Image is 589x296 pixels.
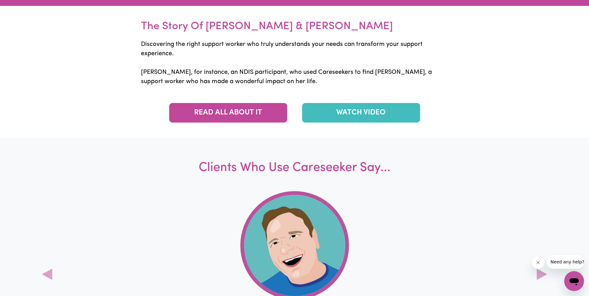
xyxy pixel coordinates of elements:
h2: Clients Who Use Careseeker Say... [102,160,487,176]
h4: The Story Of [PERSON_NAME] & [PERSON_NAME] [141,6,448,35]
a: READ ALL ABOUT IT [169,103,287,123]
iframe: Close message [532,256,544,269]
span: Need any help? [4,4,38,9]
p: Discovering the right support worker who truly understands your needs can transform your support ... [141,35,448,96]
a: WATCH VIDEO [302,103,420,123]
iframe: Button to launch messaging window [564,271,584,291]
iframe: Message from company [547,255,584,269]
